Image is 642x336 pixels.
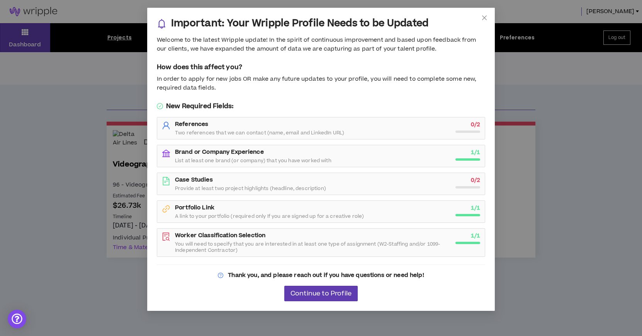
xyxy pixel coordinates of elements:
[175,204,214,212] strong: Portfolio Link
[471,120,480,129] strong: 0 / 2
[171,17,428,30] h3: Important: Your Wripple Profile Needs to be Updated
[157,75,485,92] div: In order to apply for new jobs OR make any future updates to your profile, you will need to compl...
[284,286,358,301] button: Continue to Profile
[157,19,166,29] span: bell
[175,241,451,253] span: You will need to specify that you are interested in at least one type of assignment (W2-Staffing ...
[471,232,480,240] strong: 1 / 1
[157,103,163,109] span: check-circle
[471,148,480,156] strong: 1 / 1
[157,36,485,53] div: Welcome to the latest Wripple update! In the spirit of continuous improvement and based upon feed...
[218,273,223,278] span: question-circle
[175,231,265,239] strong: Worker Classification Selection
[157,63,485,72] h5: How does this affect you?
[162,232,170,241] span: file-search
[471,204,480,212] strong: 1 / 1
[157,102,485,111] h5: New Required Fields:
[175,176,213,184] strong: Case Studies
[175,158,331,164] span: List at least one brand (or company) that you have worked with
[175,120,208,128] strong: References
[481,15,487,21] span: close
[290,290,352,297] span: Continue to Profile
[175,213,364,219] span: A link to your portfolio (required only If you are signed up for a creative role)
[474,8,495,29] button: Close
[471,176,480,184] strong: 0 / 2
[162,121,170,130] span: user
[8,310,26,328] div: Open Intercom Messenger
[175,185,326,192] span: Provide at least two project highlights (headline, description)
[175,148,264,156] strong: Brand or Company Experience
[228,271,424,279] strong: Thank you, and please reach out if you have questions or need help!
[162,177,170,185] span: file-text
[175,130,344,136] span: Two references that we can contact (name, email and LinkedIn URL)
[162,205,170,213] span: link
[162,149,170,158] span: bank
